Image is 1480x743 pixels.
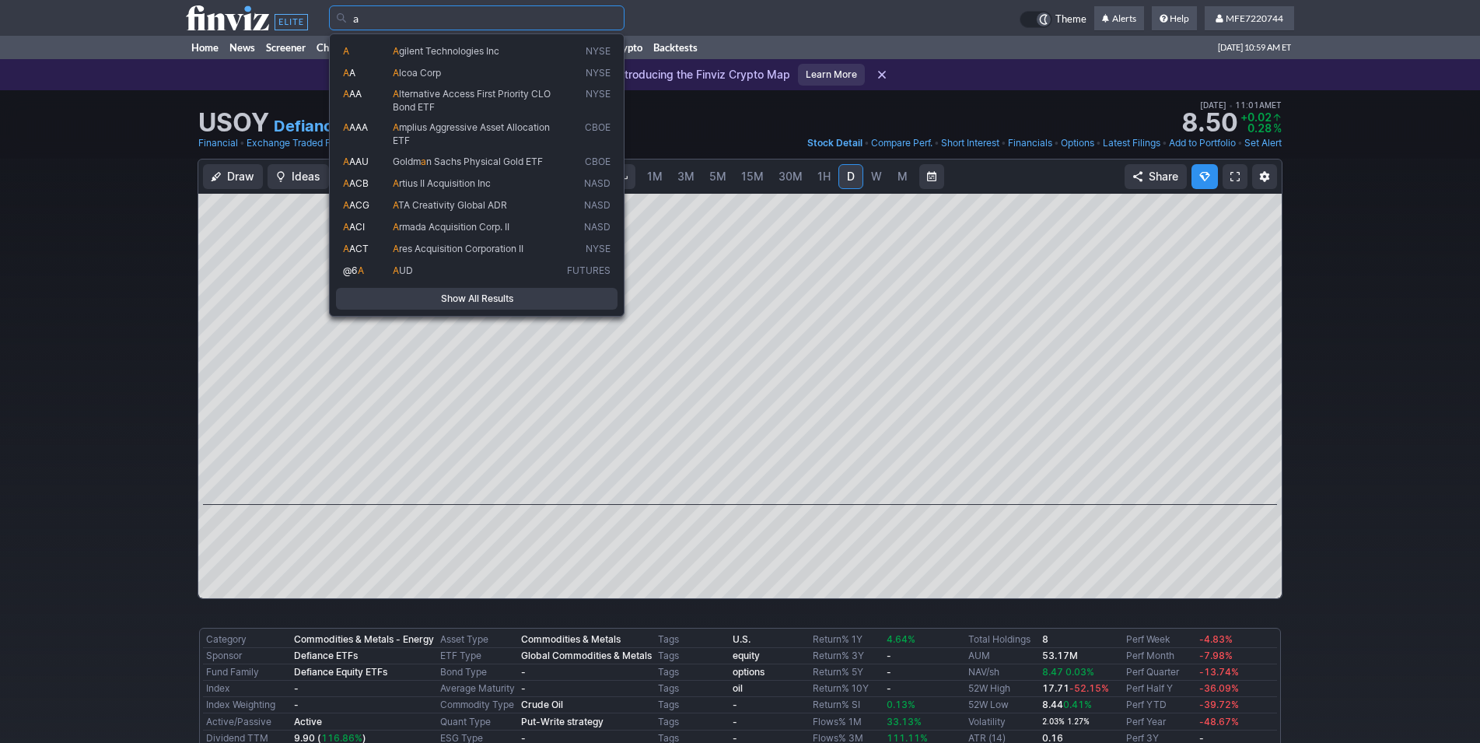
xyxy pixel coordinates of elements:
span: A [343,88,349,100]
td: Perf YTD [1123,697,1196,713]
b: Commodities & Metals - Energy [294,633,434,645]
a: W [864,164,889,189]
span: MFE7220744 [1226,12,1283,24]
a: Stock Detail [807,135,862,151]
span: n Sachs Physical Gold ETF [426,156,543,167]
span: 15M [741,170,764,183]
span: ACG [349,199,369,211]
td: Tags [655,697,730,713]
span: a [421,156,426,167]
span: 1M [647,170,663,183]
span: -13.74% [1199,666,1239,678]
button: Chart Settings [1252,164,1277,189]
a: Home [186,36,224,59]
span: A [343,121,349,133]
span: A [393,67,399,79]
span: A [393,88,399,100]
td: AUM [965,648,1040,664]
a: News [224,36,261,59]
span: -4.83% [1199,633,1233,645]
span: 30M [778,170,803,183]
b: - [733,716,737,727]
a: U.S. [733,633,750,645]
td: 52W High [965,681,1040,697]
span: Share [1149,169,1178,184]
b: - [521,682,526,694]
span: ACI [349,221,365,233]
a: 15M [734,164,771,189]
td: 52W Low [965,697,1040,713]
span: Latest Filings [1103,137,1160,149]
strong: 8.50 [1181,110,1237,135]
td: Sponsor [203,648,291,664]
b: Defiance ETFs [294,650,358,661]
span: A [393,177,399,189]
a: Defiance Oil Enhanced Options Income ETF [274,115,602,137]
b: Defiance Equity ETFs [294,666,387,678]
a: Crypto [606,36,648,59]
a: Exchange Traded Fund [247,135,347,151]
b: - [294,699,299,710]
span: A [393,45,399,57]
span: • [1001,135,1006,151]
span: lternative Access First Priority CLO Bond ETF [393,88,551,113]
span: 4.64% [887,633,915,645]
b: Active [294,716,322,727]
td: Flows% 1M [810,713,883,731]
b: 8 [1042,633,1048,645]
span: M [897,170,908,183]
a: options [733,666,764,678]
a: 1H [810,164,838,189]
h1: USOY [198,110,269,135]
span: +0.02 [1240,112,1282,123]
span: 0.28 [1240,123,1282,134]
span: • [1162,135,1167,151]
span: -39.72% [1199,699,1239,710]
button: Explore new features [1191,164,1218,189]
a: 1M [640,164,670,189]
b: 17.71 [1042,682,1109,694]
a: D [838,164,863,189]
td: Tags [655,664,730,681]
a: Fullscreen [1223,164,1247,189]
span: W [871,170,882,183]
span: • [1096,135,1101,151]
a: Options [1061,135,1094,151]
span: rtius II Acquisition Inc [399,177,491,189]
td: Tags [655,632,730,648]
span: A [343,67,349,79]
span: • [1054,135,1059,151]
a: Add to Portfolio [1169,135,1236,151]
span: -7.98% [1199,650,1233,661]
td: Tags [655,681,730,697]
span: Draw [227,169,254,184]
td: Return% 1Y [810,632,883,648]
span: A [343,156,349,167]
span: A [349,67,355,79]
small: 2.03% 1.27% [1042,717,1090,726]
span: Show All Results [343,291,611,307]
span: NASD [584,177,611,191]
span: % [1273,121,1282,135]
span: gilent Technologies Inc [399,45,499,57]
td: Return% SI [810,697,883,713]
a: Short Interest [941,135,999,151]
button: Range [919,164,944,189]
td: NAV/sh [965,664,1040,681]
b: - [521,666,526,678]
a: 5M [702,164,733,189]
td: Return% 3Y [810,648,883,664]
td: Perf Week [1123,632,1196,648]
span: NYSE [586,67,611,80]
span: mplius Aggressive Asset Allocation ETF [393,121,550,146]
a: Financials [1008,135,1052,151]
span: A [393,199,398,211]
span: TA Creativity Global ADR [398,199,507,211]
td: Total Holdings [965,632,1040,648]
span: • [934,135,939,151]
b: 53.17M [1042,650,1078,661]
span: AAA [349,121,368,133]
span: ACB [349,177,369,189]
span: NYSE [586,88,611,114]
span: rmada Acquisition Corp. II [399,221,509,233]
